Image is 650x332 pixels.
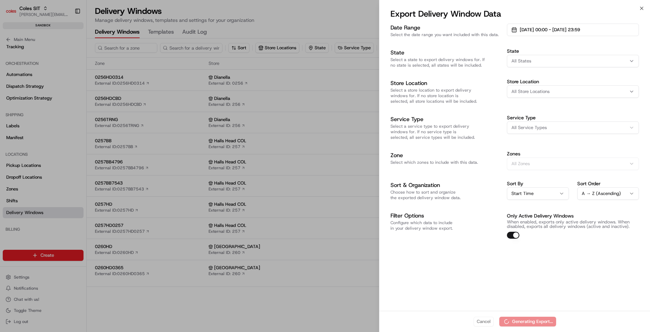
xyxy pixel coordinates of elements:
[49,153,84,158] a: Powered byPylon
[507,49,639,53] label: State
[507,115,639,120] label: Service Type
[69,153,84,158] span: Pylon
[390,49,501,57] h3: State
[390,212,501,220] h3: Filter Options
[390,124,501,140] p: Select a service type to export delivery windows for. If no service type is selected, all service...
[390,160,501,165] p: Select which zones to include with this data.
[507,151,639,156] label: Zones
[18,44,114,52] input: Clear
[390,57,501,68] p: Select a state to export delivery windows for. If no state is selected, all states will be included.
[15,66,27,78] img: 2790269178180_0ac78f153ef27d6c0503_72.jpg
[59,137,64,142] div: 💻
[511,58,531,64] span: All States
[7,137,12,142] div: 📗
[390,151,501,160] h3: Zone
[507,79,639,84] label: Store Location
[507,85,639,98] button: All Store Locations
[7,101,18,112] img: Ben Goodger
[56,133,114,146] a: 💻API Documentation
[65,136,111,143] span: API Documentation
[390,32,501,37] p: Select the date range you want included with this data.
[7,27,126,39] p: Welcome 👋
[390,87,501,104] p: Select a store location to export delivery windows for. If no store location is selected, all sto...
[58,107,60,113] span: •
[7,7,21,20] img: Nash
[390,181,501,189] h3: Sort & Organization
[31,73,95,78] div: We're available if you need us!
[7,66,19,78] img: 1736555255976-a54dd68f-1ca7-489b-9aae-adbdc363a1c4
[21,107,56,113] span: [PERSON_NAME]
[511,88,550,95] span: All Store Locations
[7,90,46,95] div: Past conversations
[390,8,639,19] h2: Export Delivery Window Data
[390,24,501,32] h3: Date Range
[577,181,639,186] label: Sort Order
[507,181,569,186] label: Sort By
[390,115,501,124] h3: Service Type
[118,68,126,76] button: Start new chat
[390,220,501,231] p: Configure which data to include in your delivery window export.
[4,133,56,146] a: 📗Knowledge Base
[107,88,126,97] button: See all
[14,136,53,143] span: Knowledge Base
[390,189,501,201] p: Choose how to sort and organize the exported delivery window data.
[390,79,501,87] h3: Store Location
[507,220,639,229] p: When enabled, exports only active delivery windows. When disabled, exports all delivery windows (...
[14,108,19,113] img: 1736555255976-a54dd68f-1ca7-489b-9aae-adbdc363a1c4
[31,66,114,73] div: Start new chat
[520,27,580,33] span: [DATE] 00:00 - [DATE] 23:59
[507,213,574,219] label: Only Active Delivery Windows
[507,24,639,36] button: [DATE] 00:00 - [DATE] 23:59
[61,107,76,113] span: [DATE]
